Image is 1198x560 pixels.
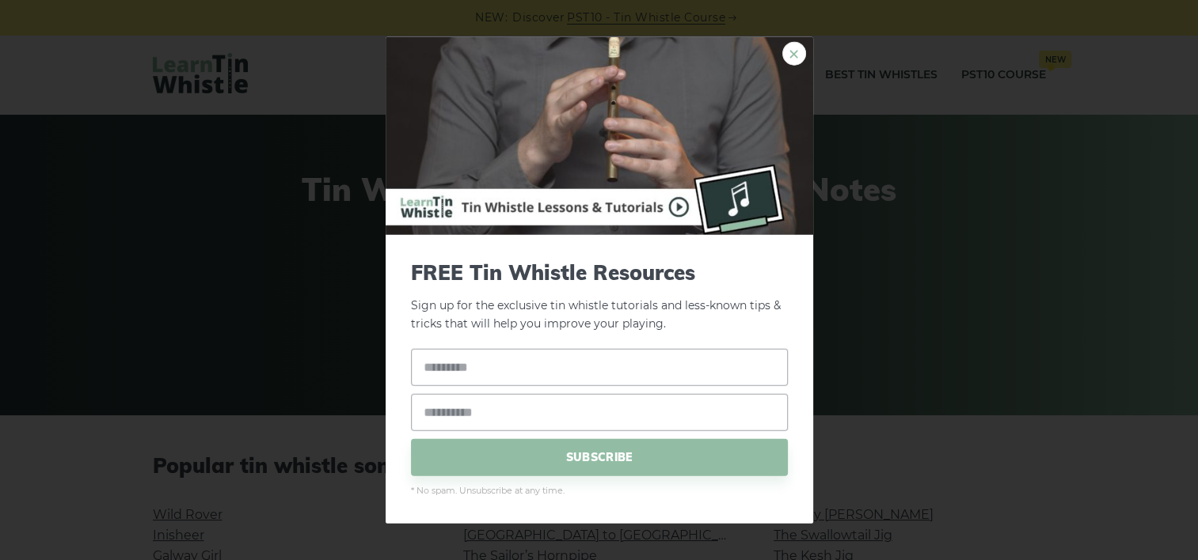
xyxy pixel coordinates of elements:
span: * No spam. Unsubscribe at any time. [411,483,788,498]
p: Sign up for the exclusive tin whistle tutorials and less-known tips & tricks that will help you i... [411,260,788,333]
span: FREE Tin Whistle Resources [411,260,788,285]
a: × [782,42,806,66]
span: SUBSCRIBE [411,438,788,475]
img: Tin Whistle Buying Guide Preview [386,37,813,235]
